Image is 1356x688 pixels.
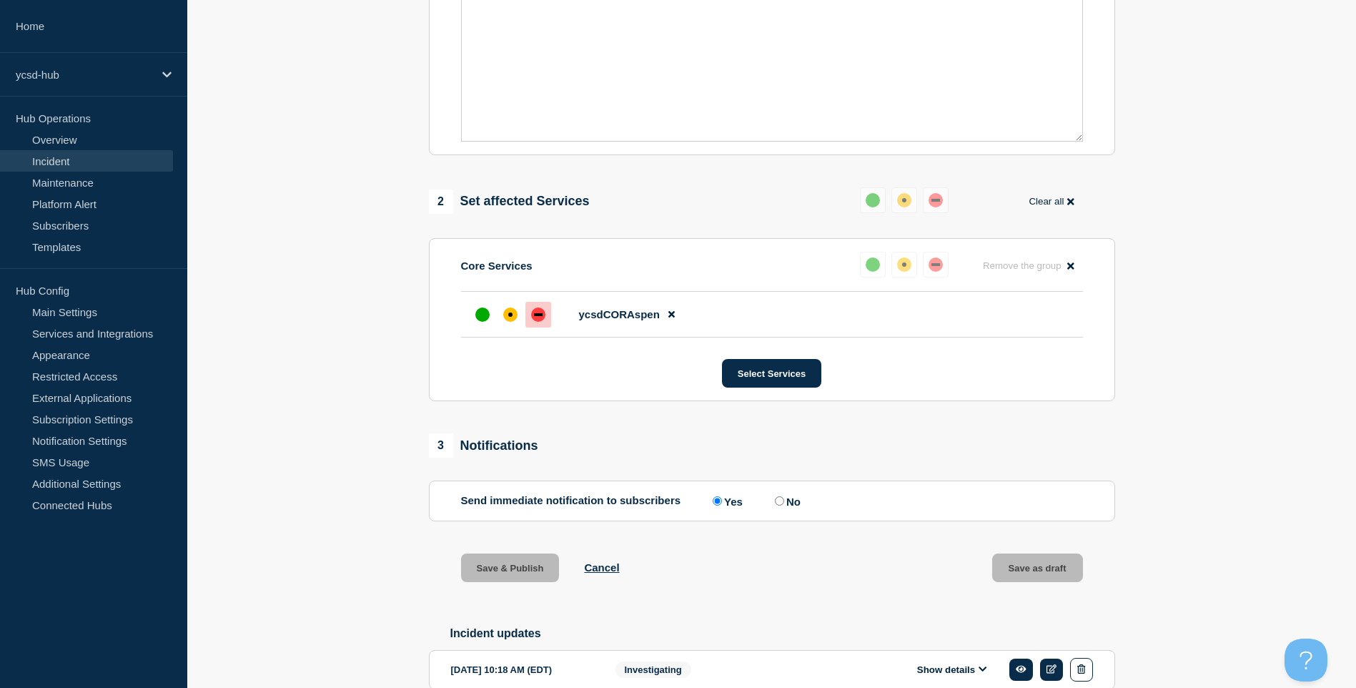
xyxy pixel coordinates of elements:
[475,308,490,322] div: up
[891,252,917,277] button: affected
[461,494,1083,508] div: Send immediate notification to subscribers
[713,496,722,506] input: Yes
[860,187,886,213] button: up
[891,187,917,213] button: affected
[461,260,533,272] p: Core Services
[584,561,619,574] button: Cancel
[923,252,949,277] button: down
[866,257,880,272] div: up
[775,496,784,506] input: No
[722,359,821,388] button: Select Services
[16,69,153,81] p: ycsd-hub
[860,252,886,277] button: up
[451,658,594,682] div: [DATE] 10:18 AM (EDT)
[983,260,1061,271] span: Remove the group
[461,554,560,582] button: Save & Publish
[709,494,743,508] label: Yes
[866,193,880,207] div: up
[429,190,590,214] div: Set affected Services
[974,252,1083,280] button: Remove the group
[429,433,538,458] div: Notifications
[992,554,1083,582] button: Save as draft
[771,494,801,508] label: No
[579,308,660,320] span: ycsdCORAspen
[923,187,949,213] button: down
[450,627,1115,640] h2: Incident updates
[897,193,911,207] div: affected
[929,193,943,207] div: down
[897,257,911,272] div: affected
[913,664,991,676] button: Show details
[429,433,453,458] span: 3
[929,257,943,272] div: down
[531,308,545,322] div: down
[429,190,453,214] span: 2
[1020,187,1082,215] button: Clear all
[1285,639,1327,682] iframe: Help Scout Beacon - Open
[461,494,681,508] p: Send immediate notification to subscribers
[615,662,691,678] span: Investigating
[503,308,518,322] div: affected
